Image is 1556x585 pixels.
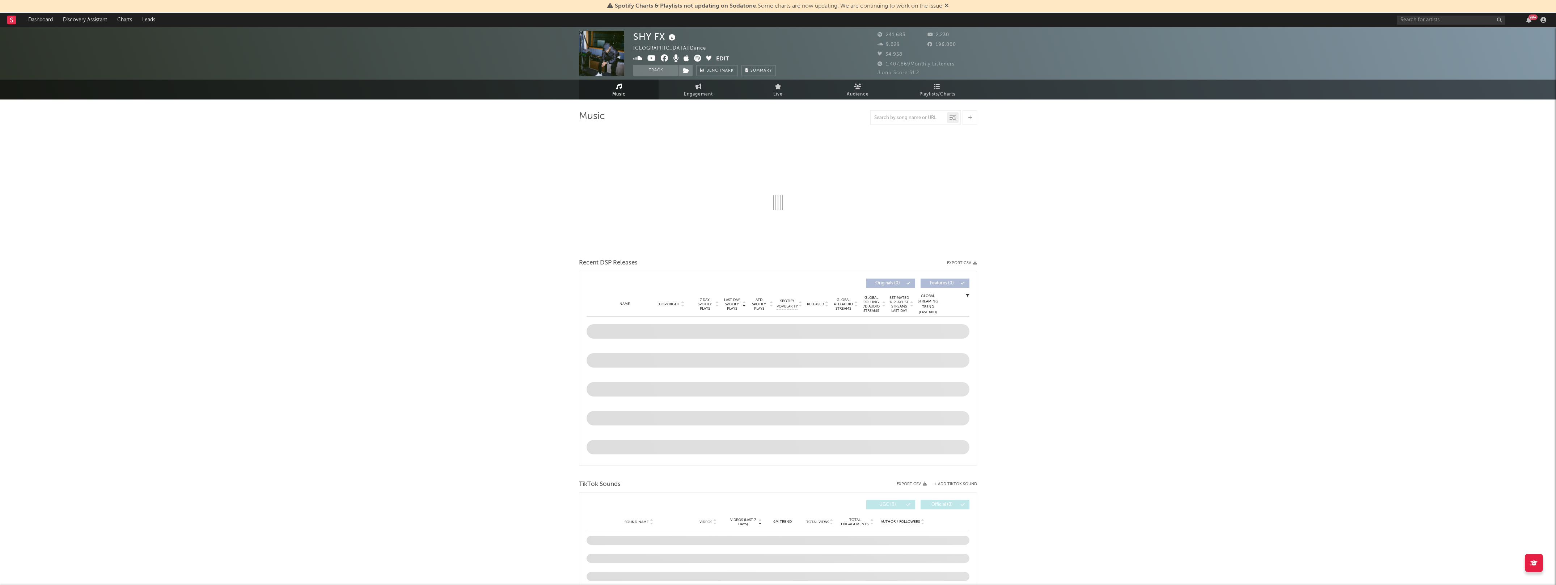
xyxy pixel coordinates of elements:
a: Discovery Assistant [58,13,112,27]
span: Videos [699,520,712,524]
div: [GEOGRAPHIC_DATA] | Dance [633,44,714,53]
a: Playlists/Charts [897,80,977,99]
a: Music [579,80,659,99]
a: Live [738,80,818,99]
span: Total Views [806,520,829,524]
div: 6M Trend [766,519,799,525]
span: ATD Spotify Plays [749,298,769,311]
span: Official ( 0 ) [925,503,959,507]
span: TikTok Sounds [579,480,621,489]
span: Originals ( 0 ) [871,281,904,285]
span: : Some charts are now updating. We are continuing to work on the issue [615,3,942,9]
span: 196,000 [927,42,956,47]
span: UGC ( 0 ) [871,503,904,507]
input: Search by song name or URL [871,115,947,121]
button: Official(0) [921,500,969,509]
button: UGC(0) [866,500,915,509]
span: Recent DSP Releases [579,259,638,267]
button: Export CSV [947,261,977,265]
button: Summary [741,65,776,76]
button: Track [633,65,678,76]
input: Search for artists [1397,16,1505,25]
span: 2,230 [927,33,949,37]
span: Spotify Popularity [777,298,798,309]
span: Benchmark [706,67,734,75]
span: 34,958 [878,52,902,57]
a: Engagement [659,80,738,99]
button: + Add TikTok Sound [934,482,977,486]
button: Originals(0) [866,279,915,288]
span: Author / Followers [881,520,920,524]
div: 99 + [1528,14,1538,20]
span: 241,683 [878,33,905,37]
span: Global ATD Audio Streams [833,298,853,311]
span: 7 Day Spotify Plays [695,298,714,311]
a: Leads [137,13,160,27]
span: Live [773,90,783,99]
button: Export CSV [897,482,927,486]
button: + Add TikTok Sound [927,482,977,486]
span: 9,029 [878,42,900,47]
div: SHY FX [633,31,677,43]
a: Benchmark [696,65,738,76]
span: Audience [847,90,869,99]
span: Summary [750,69,772,73]
span: 1,407,869 Monthly Listeners [878,62,955,67]
a: Dashboard [23,13,58,27]
span: Last Day Spotify Plays [722,298,741,311]
span: Playlists/Charts [919,90,955,99]
span: Sound Name [625,520,649,524]
span: Dismiss [944,3,949,9]
a: Charts [112,13,137,27]
span: Music [612,90,626,99]
button: Edit [716,55,729,64]
span: Copyright [659,302,680,306]
a: Audience [818,80,897,99]
button: Features(0) [921,279,969,288]
span: Global Rolling 7D Audio Streams [861,296,881,313]
span: Estimated % Playlist Streams Last Day [889,296,909,313]
span: Engagement [684,90,713,99]
span: Jump Score: 51.2 [878,71,919,75]
button: 99+ [1526,17,1531,23]
div: Global Streaming Trend (Last 60D) [917,293,939,315]
span: Released [807,302,824,306]
span: Features ( 0 ) [925,281,959,285]
span: Total Engagements [840,518,870,526]
div: Name [601,301,648,307]
span: Videos (last 7 days) [728,518,758,526]
span: Spotify Charts & Playlists not updating on Sodatone [615,3,756,9]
